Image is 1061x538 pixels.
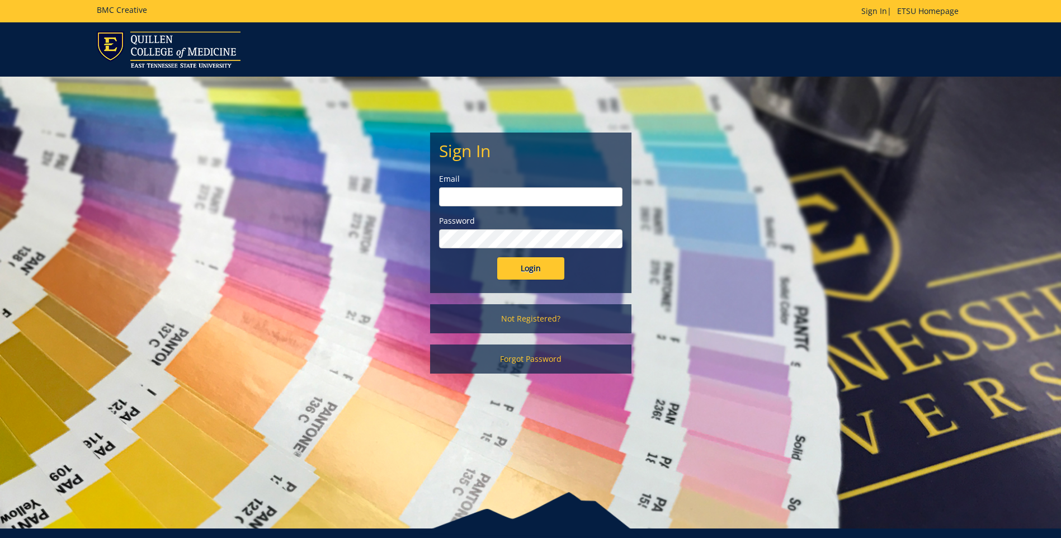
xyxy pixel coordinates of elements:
[439,173,623,185] label: Email
[97,31,241,68] img: ETSU logo
[497,257,564,280] input: Login
[861,6,887,16] a: Sign In
[430,304,631,333] a: Not Registered?
[439,215,623,226] label: Password
[439,141,623,160] h2: Sign In
[97,6,147,14] h5: BMC Creative
[861,6,964,17] p: |
[892,6,964,16] a: ETSU Homepage
[430,344,631,374] a: Forgot Password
